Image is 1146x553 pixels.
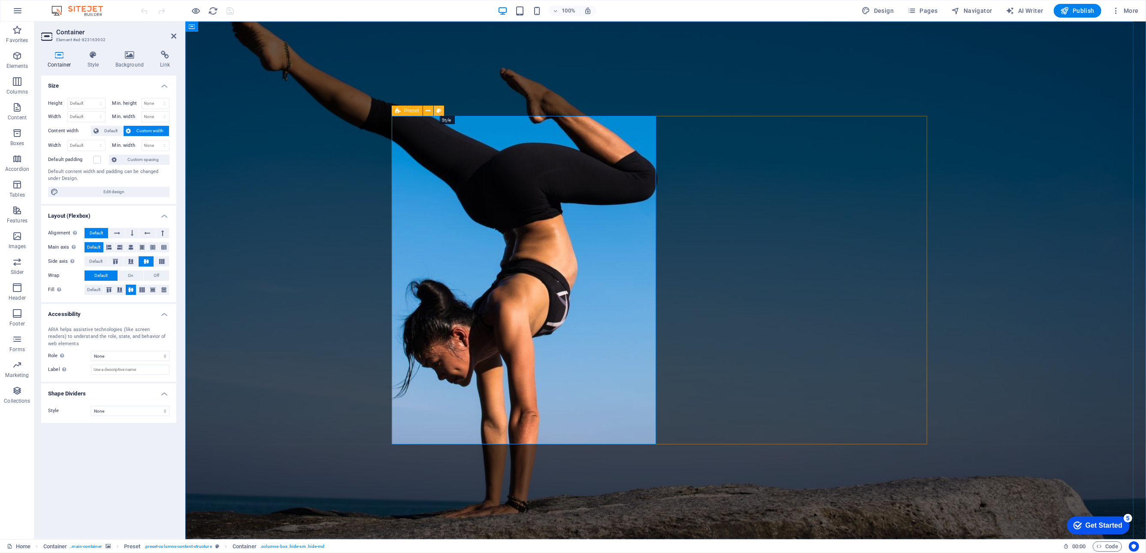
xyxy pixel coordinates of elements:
[124,541,141,552] span: Click to select. Double-click to edit
[948,4,996,18] button: Navigator
[90,228,103,238] span: Default
[119,155,167,165] span: Custom spacing
[404,108,419,113] span: Preset
[5,372,29,379] p: Marketing
[9,243,26,250] p: Images
[41,383,176,399] h4: Shape Dividers
[43,541,67,552] span: Click to select. Double-click to edit
[48,351,67,361] span: Role
[48,101,67,106] label: Height
[48,114,67,119] label: Width
[56,36,159,44] h3: Element #ed-823163902
[1108,4,1142,18] button: More
[94,270,108,281] span: Default
[7,217,27,224] p: Features
[4,398,30,404] p: Collections
[124,126,169,136] button: Custom width
[109,51,154,69] h4: Background
[233,541,257,552] span: Click to select. Double-click to edit
[85,270,118,281] button: Default
[1054,4,1101,18] button: Publish
[81,51,109,69] h4: Style
[6,37,28,44] p: Favorites
[48,187,169,197] button: Edit design
[1097,541,1118,552] span: Code
[8,114,27,121] p: Content
[5,166,29,173] p: Accordion
[112,114,142,119] label: Min. width
[9,346,25,353] p: Forms
[91,126,123,136] button: Default
[6,88,28,95] p: Columns
[1072,541,1086,552] span: 00 00
[41,304,176,319] h4: Accessibility
[43,541,325,552] nav: breadcrumb
[440,116,455,124] mark: Style
[9,320,25,327] p: Footer
[209,6,218,16] i: Reload page
[48,256,85,267] label: Side axis
[9,295,26,301] p: Header
[154,270,159,281] span: Off
[85,228,108,238] button: Default
[87,242,100,252] span: Default
[7,541,30,552] a: Click to cancel selection. Double-click to open Pages
[85,242,103,252] button: Default
[1063,541,1086,552] h6: Session time
[134,126,167,136] span: Custom width
[106,544,111,549] i: This element contains a background
[7,4,70,22] div: Get Started 5 items remaining, 0% complete
[1093,541,1122,552] button: Code
[144,270,169,281] button: Off
[41,51,81,69] h4: Container
[61,187,167,197] span: Edit design
[48,408,59,413] span: Style
[56,28,176,36] h2: Container
[48,143,67,148] label: Width
[41,206,176,221] h4: Layout (Flexbox)
[48,228,85,238] label: Alignment
[859,4,898,18] div: Design (Ctrl+Alt+Y)
[85,285,103,295] button: Default
[549,6,579,16] button: 100%
[48,242,85,252] label: Main axis
[48,168,169,182] div: Default content width and padding can be changed under Design.
[191,6,201,16] button: Click here to leave preview mode and continue editing
[1129,541,1139,552] button: Usercentrics
[11,269,24,276] p: Slider
[907,6,937,15] span: Pages
[562,6,575,16] h6: 100%
[859,4,898,18] button: Design
[10,140,24,147] p: Boxes
[70,541,102,552] span: . main-container
[154,51,176,69] h4: Link
[112,101,142,106] label: Min. height
[101,126,121,136] span: Default
[6,63,28,70] p: Elements
[904,4,941,18] button: Pages
[584,7,592,15] i: On resize automatically adjust zoom level to fit chosen device.
[49,6,114,16] img: Editor Logo
[1112,6,1139,15] span: More
[87,285,100,295] span: Default
[85,256,108,267] button: Default
[48,326,169,348] div: ARIA helps assistive technologies (like screen readers) to understand the role, state, and behavi...
[118,270,143,281] button: On
[48,126,91,136] label: Content width
[144,541,212,552] span: . preset-columns-content-structure
[862,6,894,15] span: Design
[89,256,103,267] span: Default
[952,6,992,15] span: Navigator
[63,2,72,10] div: 5
[25,9,62,17] div: Get Started
[41,76,176,91] h4: Size
[1078,543,1079,550] span: :
[48,270,85,281] label: Wrap
[109,155,169,165] button: Custom spacing
[1061,6,1095,15] span: Publish
[208,6,218,16] button: reload
[260,541,325,552] span: . columns-box .hide-sm .hide-md
[48,365,91,375] label: Label
[1006,6,1043,15] span: AI Writer
[128,270,133,281] span: On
